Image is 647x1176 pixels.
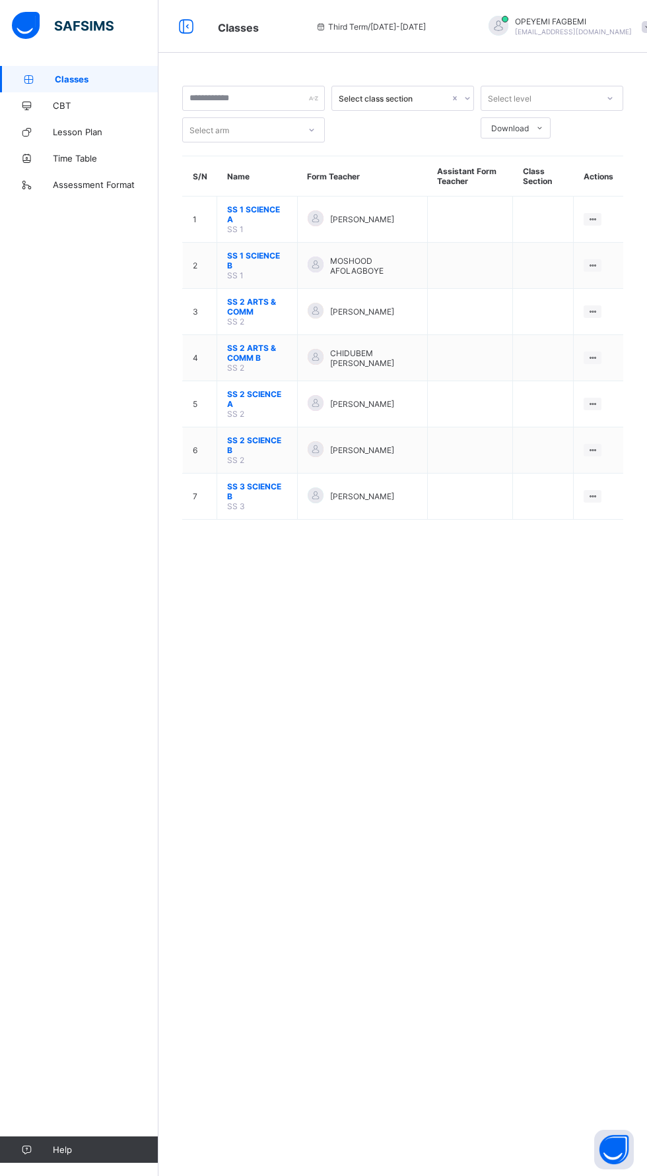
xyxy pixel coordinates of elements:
span: [PERSON_NAME] [330,399,394,409]
span: Lesson Plan [53,127,158,137]
span: Time Table [53,153,158,164]
span: Assessment Format [53,179,158,190]
div: Select class section [339,94,450,104]
td: 7 [183,474,217,520]
span: CBT [53,100,158,111]
th: Actions [574,156,623,197]
img: safsims [12,12,114,40]
span: OPEYEMI FAGBEMI [515,16,632,26]
span: [PERSON_NAME] [330,214,394,224]
span: [PERSON_NAME] [330,445,394,455]
th: Form Teacher [297,156,427,197]
td: 6 [183,427,217,474]
th: Name [217,156,298,197]
span: [PERSON_NAME] [330,307,394,317]
td: 3 [183,289,217,335]
span: Help [53,1144,158,1155]
span: SS 3 [227,501,245,511]
span: Download [491,123,529,133]
span: SS 2 SCIENCE B [227,435,287,455]
span: SS 2 [227,363,244,373]
span: Classes [55,74,158,84]
span: SS 2 ARTS & COMM [227,297,287,317]
button: Open asap [594,1130,634,1169]
td: 4 [183,335,217,381]
span: SS 1 SCIENCE B [227,251,287,270]
span: SS 1 [227,270,244,280]
span: SS 3 SCIENCE B [227,481,287,501]
td: 1 [183,197,217,243]
span: MOSHOOD AFOLAGBOYE [330,256,417,276]
span: SS 2 [227,409,244,419]
th: S/N [183,156,217,197]
span: SS 2 ARTS & COMM B [227,343,287,363]
td: 5 [183,381,217,427]
span: SS 2 [227,317,244,326]
div: Select arm [189,117,229,142]
span: SS 2 [227,455,244,465]
span: Classes [218,21,259,34]
span: CHIDUBEM [PERSON_NAME] [330,348,417,368]
span: [PERSON_NAME] [330,491,394,501]
span: SS 1 SCIENCE A [227,204,287,224]
th: Class Section [513,156,574,197]
div: Select level [488,86,531,111]
span: [EMAIL_ADDRESS][DOMAIN_NAME] [515,28,632,36]
span: session/term information [315,22,426,32]
span: SS 1 [227,224,244,234]
td: 2 [183,243,217,289]
th: Assistant Form Teacher [427,156,512,197]
span: SS 2 SCIENCE A [227,389,287,409]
